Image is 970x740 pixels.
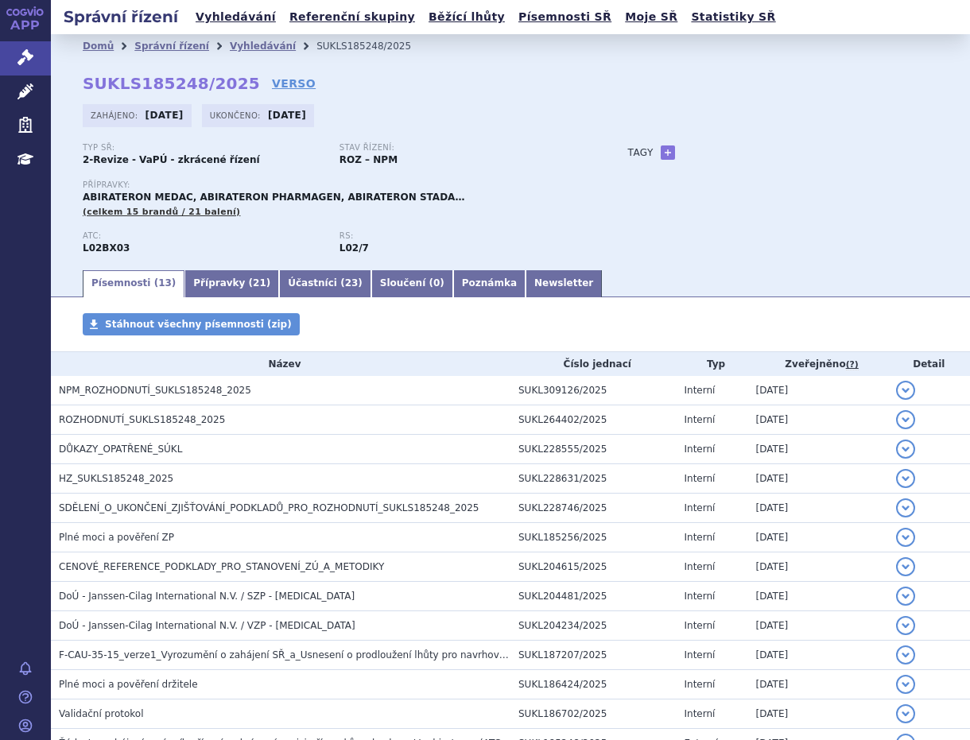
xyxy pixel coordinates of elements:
[83,270,184,297] a: Písemnosti (13)
[285,6,420,28] a: Referenční skupiny
[59,708,144,719] span: Validační protokol
[685,444,716,455] span: Interní
[685,591,716,602] span: Interní
[59,414,225,425] span: ROZHODNUTÍ_SUKLS185248_2025
[59,473,173,484] span: HZ_SUKLS185248_2025
[846,359,859,370] abbr: (?)
[59,561,384,572] span: CENOVÉ_REFERENCE_PODKLADY_PRO_STANOVENÍ_ZÚ_A_METODIKY
[685,502,716,513] span: Interní
[510,699,677,729] td: SUKL186702/2025
[433,277,440,289] span: 0
[191,6,281,28] a: Vyhledávání
[510,611,677,641] td: SUKL204234/2025
[686,6,780,28] a: Statistiky SŘ
[748,611,888,641] td: [DATE]
[748,435,888,464] td: [DATE]
[748,523,888,552] td: [DATE]
[510,552,677,582] td: SUKL204615/2025
[145,110,184,121] strong: [DATE]
[748,352,888,376] th: Zveřejněno
[510,464,677,494] td: SUKL228631/2025
[272,76,316,91] a: VERSO
[896,440,915,459] button: detail
[748,494,888,523] td: [DATE]
[896,587,915,606] button: detail
[685,679,716,690] span: Interní
[134,41,209,52] a: Správní řízení
[685,649,716,661] span: Interní
[896,645,915,664] button: detail
[896,528,915,547] button: detail
[888,352,970,376] th: Detail
[83,231,324,241] p: ATC:
[83,313,300,335] a: Stáhnout všechny písemnosti (zip)
[748,376,888,405] td: [DATE]
[620,6,682,28] a: Moje SŘ
[510,435,677,464] td: SUKL228555/2025
[339,242,369,254] strong: abirateron
[896,410,915,429] button: detail
[83,41,114,52] a: Domů
[83,143,324,153] p: Typ SŘ:
[83,74,260,93] strong: SUKLS185248/2025
[685,385,716,396] span: Interní
[896,498,915,517] button: detail
[748,641,888,670] td: [DATE]
[748,582,888,611] td: [DATE]
[748,699,888,729] td: [DATE]
[59,679,198,690] span: Plné moci a pověření držitele
[748,405,888,435] td: [DATE]
[510,405,677,435] td: SUKL264402/2025
[316,34,432,58] li: SUKLS185248/2025
[59,532,174,543] span: Plné moci a pověření ZP
[510,641,677,670] td: SUKL187207/2025
[748,552,888,582] td: [DATE]
[510,523,677,552] td: SUKL185256/2025
[424,6,510,28] a: Běžící lhůty
[184,270,279,297] a: Přípravky (21)
[59,444,182,455] span: DŮKAZY_OPATŘENÉ_SÚKL
[685,414,716,425] span: Interní
[339,231,580,241] p: RS:
[661,145,675,160] a: +
[510,670,677,699] td: SUKL186424/2025
[210,109,264,122] span: Ukončeno:
[59,502,479,513] span: SDĚLENÍ_O_UKONČENÍ_ZJIŠŤOVÁNÍ_PODKLADŮ_PRO_ROZHODNUTÍ_SUKLS185248_2025
[896,704,915,723] button: detail
[628,143,654,162] h3: Tagy
[253,277,266,289] span: 21
[83,192,464,203] span: ABIRATERON MEDAC, ABIRATERON PHARMAGEN, ABIRATERON STADA…
[748,670,888,699] td: [DATE]
[59,620,355,631] span: DoÚ - Janssen-Cilag International N.V. / VZP - ZYTIGA
[59,385,251,396] span: NPM_ROZHODNUTÍ_SUKLS185248_2025
[230,41,296,52] a: Vyhledávání
[59,649,551,661] span: F-CAU-35-15_verze1_Vyrozumění o zahájení SŘ_a_Usnesení o prodloužení lhůty pro navrhování důkazů
[685,473,716,484] span: Interní
[526,270,602,297] a: Newsletter
[51,352,510,376] th: Název
[83,180,596,190] p: Přípravky:
[83,207,240,217] span: (celkem 15 brandů / 21 balení)
[279,270,371,297] a: Účastníci (23)
[685,620,716,631] span: Interní
[896,469,915,488] button: detail
[510,494,677,523] td: SUKL228746/2025
[514,6,616,28] a: Písemnosti SŘ
[748,464,888,494] td: [DATE]
[685,708,716,719] span: Interní
[339,154,398,165] strong: ROZ – NPM
[896,616,915,635] button: detail
[896,381,915,400] button: detail
[268,110,306,121] strong: [DATE]
[453,270,526,297] a: Poznámka
[105,319,292,330] span: Stáhnout všechny písemnosti (zip)
[510,352,677,376] th: Číslo jednací
[896,675,915,694] button: detail
[677,352,748,376] th: Typ
[339,143,580,153] p: Stav řízení:
[158,277,172,289] span: 13
[91,109,141,122] span: Zahájeno:
[896,557,915,576] button: detail
[51,6,191,28] h2: Správní řízení
[685,532,716,543] span: Interní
